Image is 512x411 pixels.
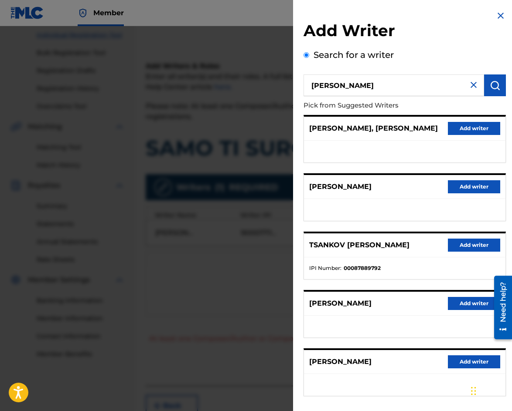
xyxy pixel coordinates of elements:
button: Add writer [448,355,500,368]
span: Member [93,8,124,18]
p: Pick from Suggested Writers [304,96,456,115]
div: Джаджи за чат [468,369,512,411]
strong: 00087889792 [344,264,381,272]
button: Add writer [448,122,500,135]
iframe: Resource Center [488,273,512,343]
img: close [468,80,479,90]
iframe: Chat Widget [468,369,512,411]
button: Add writer [448,180,500,193]
p: [PERSON_NAME], [PERSON_NAME] [309,123,438,134]
p: [PERSON_NAME] [309,357,372,367]
p: TSANKOV [PERSON_NAME] [309,240,410,250]
img: Top Rightsholder [78,8,88,18]
label: Search for a writer [314,50,394,60]
button: Add writer [448,297,500,310]
p: [PERSON_NAME] [309,182,372,192]
img: MLC Logo [10,7,44,19]
button: Add writer [448,239,500,252]
div: Плъзни [471,378,476,404]
h2: Add Writer [304,21,506,43]
p: [PERSON_NAME] [309,298,372,309]
span: IPI Number : [309,264,341,272]
input: Search writer's name or IPI Number [304,74,484,96]
img: Search Works [490,80,500,91]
